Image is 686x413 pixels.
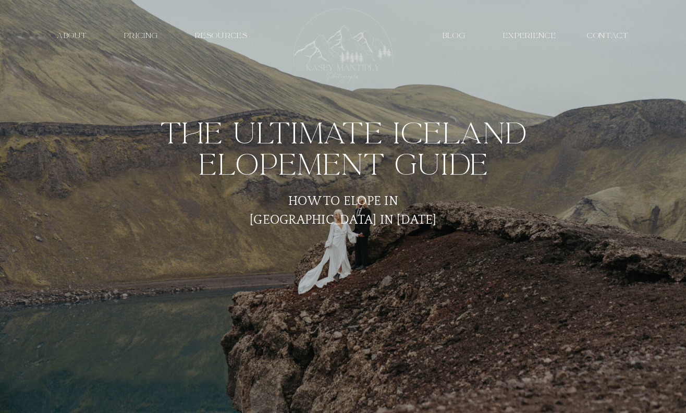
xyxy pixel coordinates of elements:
[186,31,257,41] a: resources
[436,31,472,41] a: Blog
[234,192,452,212] h3: How to Elope in [GEOGRAPHIC_DATA] in [DATE]
[117,31,165,41] a: PRICING
[122,118,565,181] h1: The Ultimate iceland Elopement Guide
[48,31,96,41] a: about
[583,31,633,41] a: contact
[500,31,559,41] a: EXPERIENCE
